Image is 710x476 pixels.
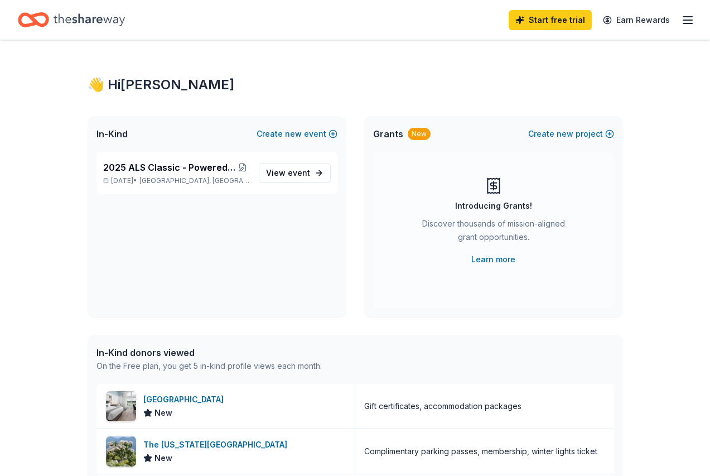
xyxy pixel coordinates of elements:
[103,176,250,185] p: [DATE] •
[106,391,136,421] img: Image for Beaufort Hotel
[266,166,310,180] span: View
[154,451,172,465] span: New
[96,359,322,373] div: On the Free plan, you get 5 in-kind profile views each month.
[139,176,249,185] span: [GEOGRAPHIC_DATA], [GEOGRAPHIC_DATA]
[285,127,302,141] span: new
[373,127,403,141] span: Grants
[96,127,128,141] span: In-Kind
[418,217,569,248] div: Discover thousands of mission-aligned grant opportunities.
[259,163,331,183] a: View event
[143,393,228,406] div: [GEOGRAPHIC_DATA]
[106,436,136,467] img: Image for The North Carolina Arboretum
[288,168,310,177] span: event
[154,406,172,420] span: New
[408,128,431,140] div: New
[557,127,573,141] span: new
[96,346,322,359] div: In-Kind donors viewed
[88,76,623,94] div: 👋 Hi [PERSON_NAME]
[18,7,125,33] a: Home
[364,400,521,413] div: Gift certificates, accommodation packages
[364,445,597,458] div: Complimentary parking passes, membership, winter lights ticket
[471,253,515,266] a: Learn more
[257,127,337,141] button: Createnewevent
[596,10,677,30] a: Earn Rewards
[103,161,236,174] span: 2025 ALS Classic - Powered by Blueprint for Hope
[143,438,292,451] div: The [US_STATE][GEOGRAPHIC_DATA]
[455,199,532,213] div: Introducing Grants!
[528,127,614,141] button: Createnewproject
[509,10,592,30] a: Start free trial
